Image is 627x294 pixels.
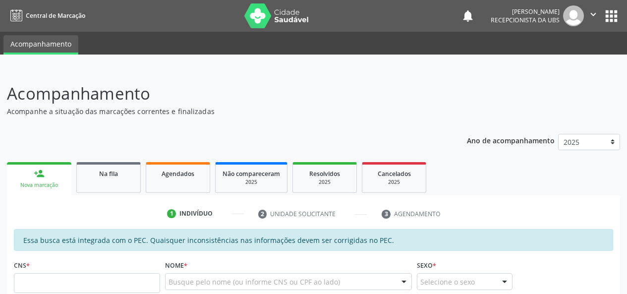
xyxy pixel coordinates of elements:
[26,11,85,20] span: Central de Marcação
[378,170,411,178] span: Cancelados
[99,170,118,178] span: Na fila
[223,170,280,178] span: Não compareceram
[14,181,64,189] div: Nova marcação
[603,7,620,25] button: apps
[169,277,340,287] span: Busque pelo nome (ou informe CNS ou CPF ao lado)
[491,7,560,16] div: [PERSON_NAME]
[7,7,85,24] a: Central de Marcação
[179,209,213,218] div: Indivíduo
[491,16,560,24] span: Recepcionista da UBS
[584,5,603,26] button: 
[563,5,584,26] img: img
[7,81,436,106] p: Acompanhamento
[162,170,194,178] span: Agendados
[420,277,475,287] span: Selecione o sexo
[369,178,419,186] div: 2025
[223,178,280,186] div: 2025
[165,258,187,273] label: Nome
[309,170,340,178] span: Resolvidos
[461,9,475,23] button: notifications
[14,229,613,251] div: Essa busca está integrada com o PEC. Quaisquer inconsistências nas informações devem ser corrigid...
[467,134,555,146] p: Ano de acompanhamento
[588,9,599,20] i: 
[417,258,436,273] label: Sexo
[167,209,176,218] div: 1
[300,178,349,186] div: 2025
[34,168,45,179] div: person_add
[7,106,436,117] p: Acompanhe a situação das marcações correntes e finalizadas
[3,35,78,55] a: Acompanhamento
